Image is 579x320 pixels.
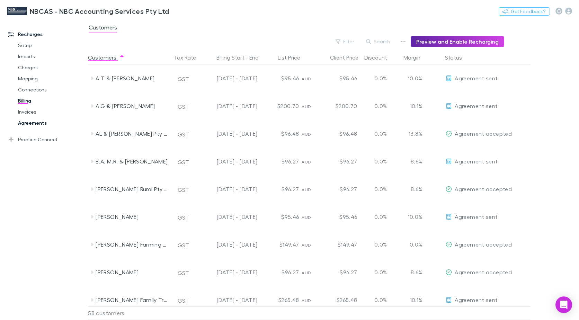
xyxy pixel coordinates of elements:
[330,51,367,64] div: Client Price
[175,157,192,168] button: GST
[30,7,169,15] h3: NBCAS - NBC Accounting Services Pty Ltd
[201,175,257,203] div: [DATE] - [DATE]
[175,184,192,195] button: GST
[11,95,92,106] a: Billing
[7,7,27,15] img: NBCAS - NBC Accounting Services Pty Ltd's Logo
[404,130,422,138] p: 13.8%
[360,231,401,258] div: 0.0%
[318,231,360,258] div: $149.47
[3,3,173,19] a: NBCAS - NBC Accounting Services Pty Ltd
[175,73,192,85] button: GST
[88,231,534,258] div: [PERSON_NAME] Farming TrustGST[DATE] - [DATE]$149.47AUD$149.470.0%0.0%EditAgreement accepted
[175,212,192,223] button: GST
[318,92,360,120] div: $200.70
[260,175,302,203] div: $96.27
[302,298,311,303] span: AUD
[260,148,302,175] div: $96.27
[96,258,169,286] div: [PERSON_NAME]
[260,203,302,231] div: $95.46
[318,258,360,286] div: $96.27
[360,120,401,148] div: 0.0%
[216,51,267,64] button: Billing Start - End
[318,175,360,203] div: $96.27
[555,296,572,313] div: Open Intercom Messenger
[88,51,125,64] button: Customers
[89,24,117,33] span: Customers
[302,215,311,220] span: AUD
[499,7,550,16] button: Got Feedback?
[88,92,534,120] div: A.G & [PERSON_NAME]GST[DATE] - [DATE]$200.70AUD$200.700.0%10.1%EditAgreement sent
[363,37,394,46] button: Search
[455,296,498,303] span: Agreement sent
[88,203,534,231] div: [PERSON_NAME]GST[DATE] - [DATE]$95.46AUD$95.460.0%10.0%EditAgreement sent
[260,64,302,92] div: $95.46
[174,51,204,64] button: Tax Rate
[360,286,401,314] div: 0.0%
[201,258,257,286] div: [DATE] - [DATE]
[455,269,512,275] span: Agreement accepted
[360,148,401,175] div: 0.0%
[11,84,92,95] a: Connections
[88,286,534,314] div: [PERSON_NAME] Family TrustGST[DATE] - [DATE]$265.48AUD$265.480.0%10.1%EditAgreement sent
[360,203,401,231] div: 0.0%
[445,51,470,64] button: Status
[318,120,360,148] div: $96.48
[11,62,92,73] a: Charges
[201,120,257,148] div: [DATE] - [DATE]
[96,92,169,120] div: A.G & [PERSON_NAME]
[302,104,311,109] span: AUD
[1,29,92,40] a: Recharges
[302,270,311,275] span: AUD
[302,187,311,192] span: AUD
[201,231,257,258] div: [DATE] - [DATE]
[11,117,92,128] a: Agreements
[404,185,422,193] p: 8.6%
[260,258,302,286] div: $96.27
[455,130,512,137] span: Agreement accepted
[403,51,429,64] button: Margin
[201,64,257,92] div: [DATE] - [DATE]
[96,286,169,314] div: [PERSON_NAME] Family Trust
[88,64,534,92] div: A T & [PERSON_NAME]GST[DATE] - [DATE]$95.46AUD$95.460.0%10.0%EditAgreement sent
[302,76,311,81] span: AUD
[96,120,169,148] div: AL & [PERSON_NAME] Pty Ltd
[455,213,498,220] span: Agreement sent
[96,231,169,258] div: [PERSON_NAME] Farming Trust
[175,267,192,278] button: GST
[404,296,422,304] p: 10.1%
[175,129,192,140] button: GST
[96,203,169,231] div: [PERSON_NAME]
[260,120,302,148] div: $96.48
[404,157,422,166] p: 8.6%
[404,240,422,249] p: 0.0%
[455,186,512,192] span: Agreement accepted
[302,132,311,137] span: AUD
[455,75,498,81] span: Agreement sent
[404,74,422,82] p: 10.0%
[318,64,360,92] div: $95.46
[88,175,534,203] div: [PERSON_NAME] Rural Pty LtdGST[DATE] - [DATE]$96.27AUD$96.270.0%8.6%EditAgreement accepted
[318,203,360,231] div: $95.46
[11,73,92,84] a: Mapping
[88,306,171,320] div: 58 customers
[404,102,422,110] p: 10.1%
[11,51,92,62] a: Imports
[318,286,360,314] div: $265.48
[302,159,311,165] span: AUD
[364,51,395,64] button: Discount
[11,40,92,51] a: Setup
[318,148,360,175] div: $96.27
[88,148,534,175] div: B.A. M.R. & [PERSON_NAME]GST[DATE] - [DATE]$96.27AUD$96.270.0%8.6%EditAgreement sent
[88,258,534,286] div: [PERSON_NAME]GST[DATE] - [DATE]$96.27AUD$96.270.0%8.6%EditAgreement accepted
[278,51,309,64] div: List Price
[332,37,358,46] button: Filter
[360,175,401,203] div: 0.0%
[175,240,192,251] button: GST
[201,148,257,175] div: [DATE] - [DATE]
[175,101,192,112] button: GST
[201,92,257,120] div: [DATE] - [DATE]
[404,213,422,221] p: 10.0%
